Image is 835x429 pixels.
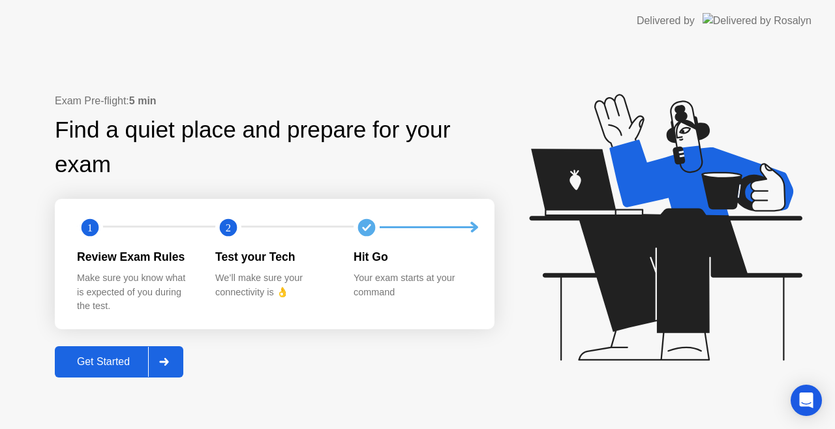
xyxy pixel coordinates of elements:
[354,271,471,299] div: Your exam starts at your command
[59,356,148,368] div: Get Started
[55,113,494,182] div: Find a quiet place and prepare for your exam
[87,221,93,233] text: 1
[226,221,231,233] text: 2
[129,95,157,106] b: 5 min
[703,13,812,28] img: Delivered by Rosalyn
[215,271,333,299] div: We’ll make sure your connectivity is 👌
[354,248,471,265] div: Hit Go
[77,271,194,314] div: Make sure you know what is expected of you during the test.
[791,385,822,416] div: Open Intercom Messenger
[77,248,194,265] div: Review Exam Rules
[215,248,333,265] div: Test your Tech
[55,93,494,109] div: Exam Pre-flight:
[637,13,695,29] div: Delivered by
[55,346,183,377] button: Get Started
